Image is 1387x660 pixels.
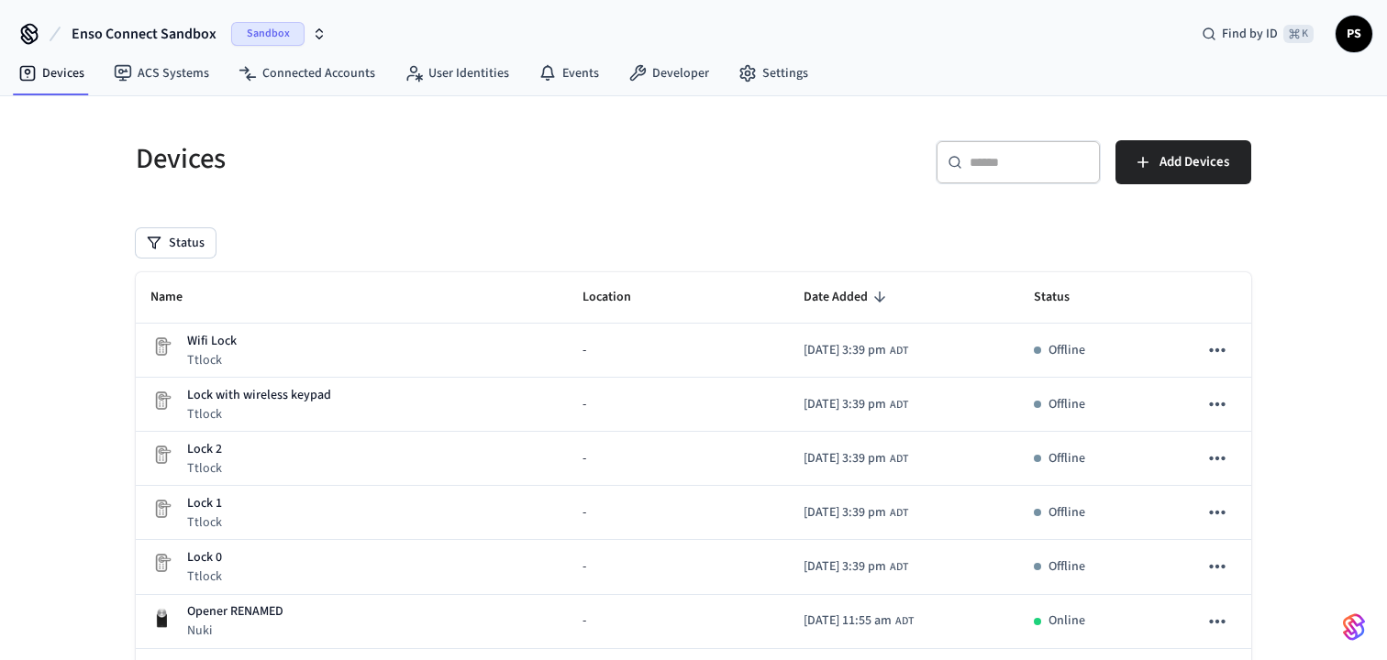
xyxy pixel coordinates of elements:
[804,341,908,360] div: America/Halifax
[614,57,724,90] a: Developer
[804,557,886,577] span: [DATE] 3:39 pm
[99,57,224,90] a: ACS Systems
[1337,17,1370,50] span: PS
[583,395,586,414] span: -
[150,607,172,629] img: Nuki Smart Lock 3.0 Pro Black, Front
[187,440,222,459] p: Lock 2
[804,283,892,312] span: Date Added
[890,451,908,467] span: ADT
[724,57,823,90] a: Settings
[804,449,886,468] span: [DATE] 3:39 pm
[187,386,331,405] p: Lock with wireless keypad
[187,405,331,423] p: Ttlock
[187,351,237,369] p: Ttlock
[1049,557,1085,577] p: Offline
[187,513,222,532] p: Ttlock
[804,557,908,577] div: America/Halifax
[1160,150,1229,174] span: Add Devices
[150,498,172,520] img: Placeholder Lock Image
[150,552,172,574] img: Placeholder Lock Image
[1336,16,1372,52] button: PS
[187,332,237,351] p: Wifi Lock
[187,621,283,640] p: Nuki
[1049,449,1085,468] p: Offline
[187,602,283,621] p: Opener RENAMED
[583,449,586,468] span: -
[804,449,908,468] div: America/Halifax
[583,557,586,577] span: -
[4,57,99,90] a: Devices
[187,459,222,478] p: Ttlock
[890,343,908,359] span: ADT
[1343,612,1365,642] img: SeamLogoGradient.69752ec5.svg
[150,444,172,466] img: Placeholder Lock Image
[1049,503,1085,522] p: Offline
[804,611,892,631] span: [DATE] 11:55 am
[804,503,886,522] span: [DATE] 3:39 pm
[72,23,216,45] span: Enso Connect Sandbox
[136,228,216,258] button: Status
[187,494,222,513] p: Lock 1
[187,548,222,567] p: Lock 0
[150,283,206,312] span: Name
[890,397,908,413] span: ADT
[1049,611,1085,631] p: Online
[804,341,886,360] span: [DATE] 3:39 pm
[1049,395,1085,414] p: Offline
[1222,25,1278,43] span: Find by ID
[524,57,614,90] a: Events
[1034,283,1093,312] span: Status
[890,505,908,522] span: ADT
[1187,17,1328,50] div: Find by ID⌘ K
[890,559,908,576] span: ADT
[1283,25,1314,43] span: ⌘ K
[804,503,908,522] div: America/Halifax
[231,22,305,46] span: Sandbox
[583,503,586,522] span: -
[150,390,172,412] img: Placeholder Lock Image
[150,335,172,357] img: Placeholder Lock Image
[583,611,586,631] span: -
[583,341,586,360] span: -
[136,140,682,178] h5: Devices
[804,395,908,414] div: America/Halifax
[1049,341,1085,360] p: Offline
[895,613,914,630] span: ADT
[583,283,655,312] span: Location
[804,611,914,631] div: America/Halifax
[804,395,886,414] span: [DATE] 3:39 pm
[390,57,524,90] a: User Identities
[1115,140,1251,184] button: Add Devices
[187,567,222,586] p: Ttlock
[224,57,390,90] a: Connected Accounts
